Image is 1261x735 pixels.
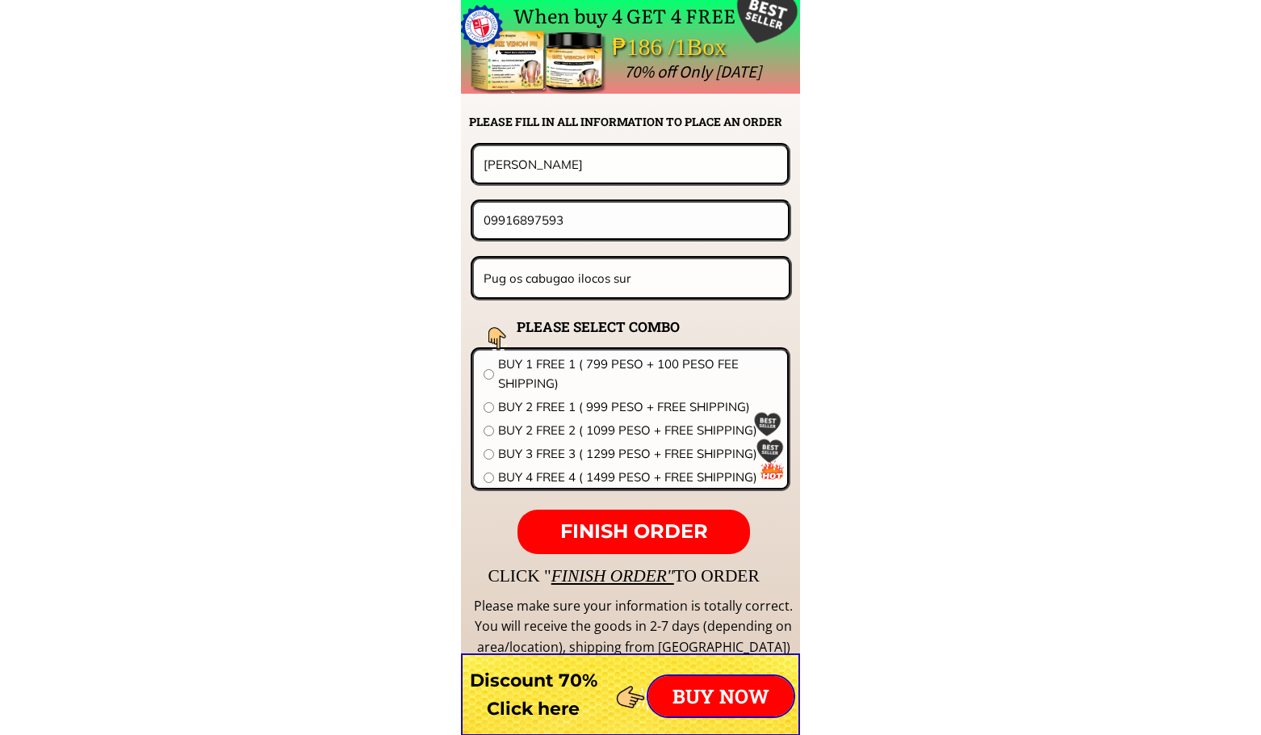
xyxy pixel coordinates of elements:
input: Phone number [480,203,782,237]
span: BUY 1 FREE 1 ( 799 PESO + 100 PESO FEE SHIPPING) [498,355,777,393]
span: BUY 2 FREE 2 ( 1099 PESO + FREE SHIPPING) [498,421,777,440]
span: FINISH ORDER" [551,566,674,586]
input: Your name [480,146,781,182]
p: BUY NOW [648,676,794,716]
h2: PLEASE SELECT COMBO [517,316,720,338]
h3: Discount 70% Click here [461,666,605,723]
span: BUY 4 FREE 4 ( 1499 PESO + FREE SHIPPING) [498,468,777,487]
span: BUY 3 FREE 3 ( 1299 PESO + FREE SHIPPING) [498,444,777,464]
h2: PLEASE FILL IN ALL INFORMATION TO PLACE AN ORDER [469,113,798,131]
div: Please make sure your information is totally correct. You will receive the goods in 2-7 days (dep... [472,596,795,658]
input: Address [480,259,783,297]
span: FINISH ORDER [560,519,708,543]
div: 70% off Only [DATE] [624,58,1122,86]
div: ₱186 /1Box [612,28,772,66]
span: BUY 2 FREE 1 ( 999 PESO + FREE SHIPPING) [498,397,777,417]
div: CLICK " TO ORDER [488,562,1231,590]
